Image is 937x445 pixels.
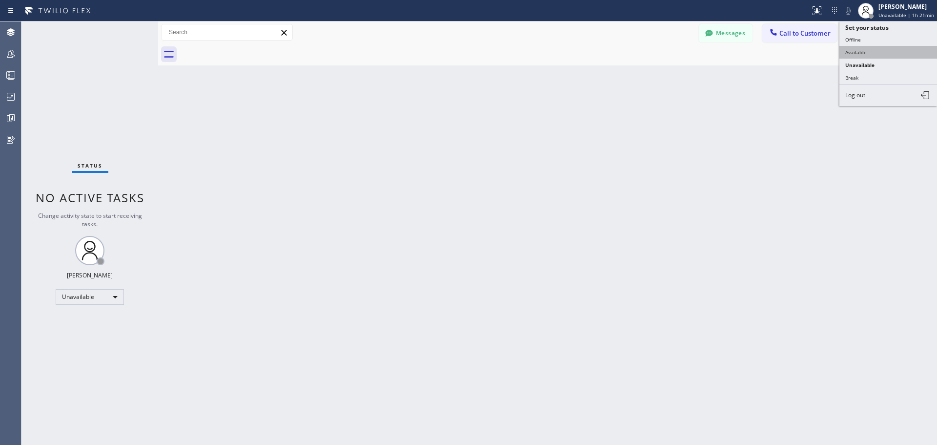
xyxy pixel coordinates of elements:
div: [PERSON_NAME] [67,271,113,279]
button: Call to Customer [762,24,837,42]
span: Status [78,162,102,169]
span: No active tasks [36,190,144,206]
div: [PERSON_NAME] [878,2,934,11]
div: Unavailable [56,289,124,305]
span: Call to Customer [779,29,831,38]
span: Change activity state to start receiving tasks. [38,212,142,228]
span: Unavailable | 1h 21min [878,12,934,19]
button: Mute [841,4,855,18]
input: Search [162,24,292,40]
button: Messages [699,24,753,42]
